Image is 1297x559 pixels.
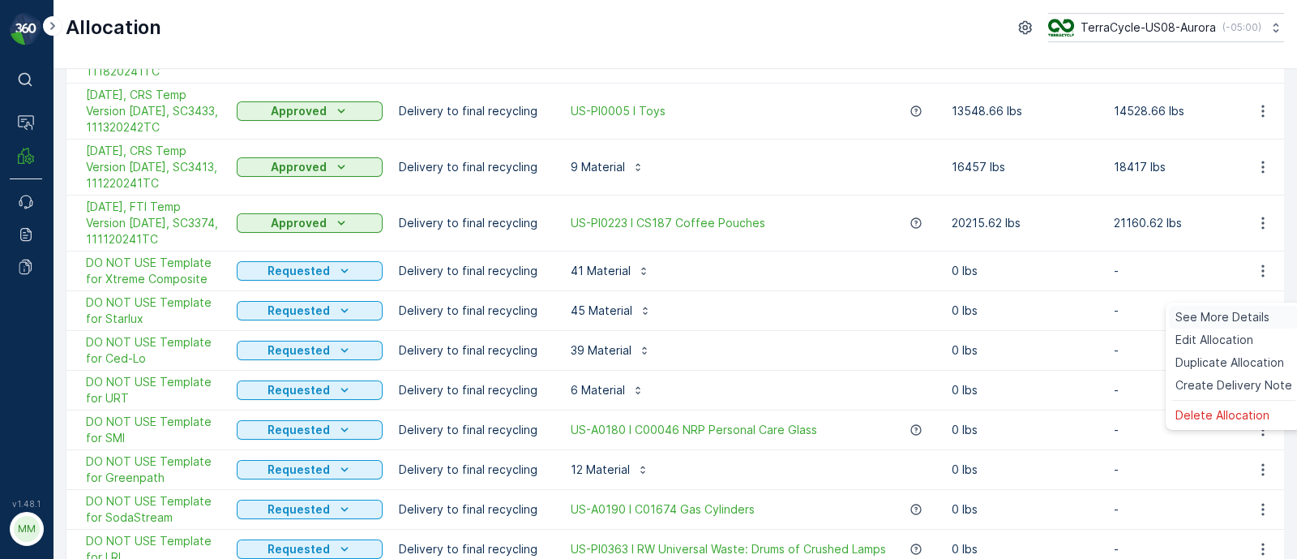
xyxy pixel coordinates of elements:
[1175,377,1292,393] span: Create Delivery Note
[1175,309,1269,325] span: See More Details
[268,501,330,518] p: Requested
[10,13,42,45] img: logo
[1114,303,1260,319] p: -
[952,422,1098,438] p: 0 lbs
[86,87,220,135] a: 11/14/24, CRS Temp Version Nov 2024, SC3433, 111320242TC
[271,215,327,231] p: Approved
[561,258,660,284] button: 41 Material
[561,298,661,324] button: 45 Material
[391,84,553,140] td: Delivery to final recycling
[391,291,553,331] td: Delivery to final recycling
[391,411,553,450] td: Delivery to final recycling
[237,381,383,400] button: Requested
[1222,21,1261,34] p: ( -05:00 )
[237,213,383,233] button: Approved
[237,101,383,121] button: Approved
[1114,462,1260,478] p: -
[1175,355,1284,371] span: Duplicate Allocation
[952,501,1098,518] p: 0 lbs
[952,462,1098,478] p: 0 lbs
[237,157,383,177] button: Approved
[1114,422,1260,438] p: -
[391,490,553,530] td: Delivery to final recycling
[1114,103,1260,119] p: 14528.66 lbs
[391,140,553,196] td: Delivery to final recycling
[10,499,42,509] span: v 1.48.1
[571,215,765,231] a: US-PI0223 I CS187 Coffee Pouches
[1114,342,1260,359] p: -
[1114,263,1260,279] p: -
[952,159,1098,175] p: 16457 lbs
[237,341,383,360] button: Requested
[561,377,654,403] button: 6 Material
[237,301,383,320] button: Requested
[237,261,383,281] button: Requested
[237,420,383,440] button: Requested
[571,159,625,175] p: 9 Material
[952,382,1098,398] p: 0 lbs
[561,154,654,180] button: 9 Material
[86,199,220,247] span: [DATE], FTI Temp Version [DATE], SC3374, 111120241TC
[268,263,330,279] p: Requested
[10,512,42,546] button: MM
[86,374,220,406] a: DO NOT USE Template for URT
[1114,382,1260,398] p: -
[1114,541,1260,557] p: -
[571,462,630,478] p: 12 Material
[1048,13,1284,42] button: TerraCycle-US08-Aurora(-05:00)
[571,501,755,518] a: US-A0190 I C01674 Gas Cylinders
[237,460,383,479] button: Requested
[268,422,330,438] p: Requested
[268,342,330,359] p: Requested
[1175,332,1253,348] span: Edit Allocation
[1048,19,1074,37] img: image_ci7OI47.png
[571,103,666,119] a: US-PI0005 I Toys
[86,454,220,486] a: DO NOT USE Template for Greenpath
[952,263,1098,279] p: 0 lbs
[952,541,1098,557] p: 0 lbs
[1175,407,1269,424] span: Delete Allocation
[1114,215,1260,231] p: 21160.62 lbs
[571,422,817,438] a: US-A0180 I C00046 NRP Personal Care Glass
[66,15,161,41] p: Allocation
[86,414,220,446] a: DO NOT USE Template for SMI
[268,541,330,557] p: Requested
[86,295,220,327] a: DO NOT USE Template for Starlux
[391,450,553,490] td: Delivery to final recycling
[86,255,220,287] a: DO NOT USE Template for Xtreme Composite
[952,342,1098,359] p: 0 lbs
[1114,501,1260,518] p: -
[561,338,661,363] button: 39 Material
[268,462,330,478] p: Requested
[391,252,553,291] td: Delivery to final recycling
[571,263,631,279] p: 41 Material
[86,199,220,247] a: 11/11/24, FTI Temp Version Nov 2024, SC3374, 111120241TC
[1081,19,1216,36] p: TerraCycle-US08-Aurora
[86,493,220,526] a: DO NOT USE Template for SodaStream
[271,103,327,119] p: Approved
[571,382,625,398] p: 6 Material
[391,331,553,371] td: Delivery to final recycling
[86,143,220,191] a: 11/13/24, CRS Temp Version Nov 2024, SC3413, 111220241TC
[271,159,327,175] p: Approved
[561,457,659,483] button: 12 Material
[86,143,220,191] span: [DATE], CRS Temp Version [DATE], SC3413, 111220241TC
[268,303,330,319] p: Requested
[86,87,220,135] span: [DATE], CRS Temp Version [DATE], SC3433, 111320242TC
[391,371,553,411] td: Delivery to final recycling
[86,334,220,367] a: DO NOT USE Template for Ced-Lo
[571,541,886,557] a: US-PI0363 I RW Universal Waste: Drums of Crushed Lamps
[237,540,383,559] button: Requested
[571,303,632,319] p: 45 Material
